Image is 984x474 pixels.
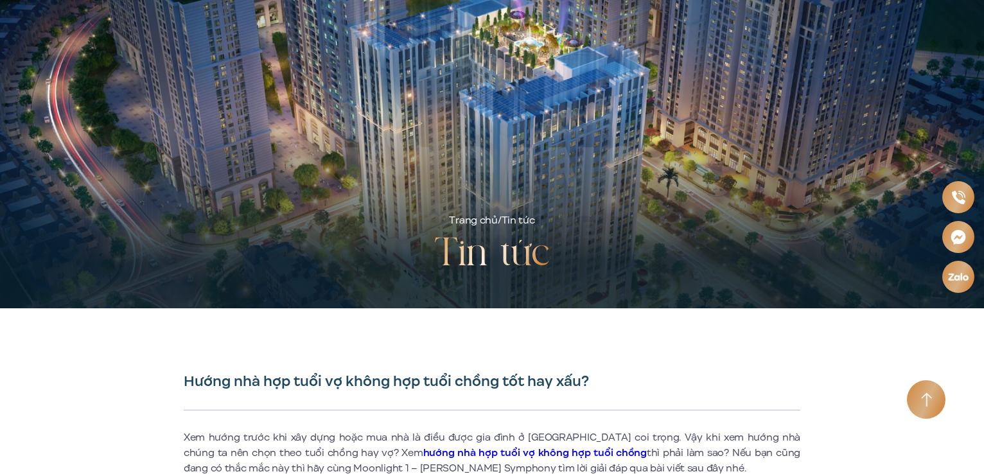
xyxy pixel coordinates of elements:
div: / [449,213,534,229]
img: Messenger icon [950,229,967,245]
a: hướng nhà hợp tuổi vợ không hợp tuổi chồng [423,446,647,460]
img: Arrow icon [921,392,932,407]
img: Zalo icon [947,272,969,282]
strong: hướng nhà [423,446,476,460]
strong: hợp tuổi vợ không hợp tuổi chồng [479,446,647,460]
span: Tin tức [502,213,535,227]
img: Phone icon [951,190,965,205]
h2: Tin tức [434,229,550,280]
h1: Hướng nhà hợp tuổi vợ không hợp tuổi chồng tốt hay xấu? [184,373,800,391]
a: Trang chủ [449,213,497,227]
